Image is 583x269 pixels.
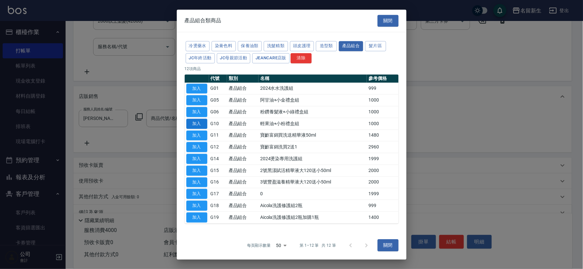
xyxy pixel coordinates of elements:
td: G05 [209,94,227,106]
td: 2024水水洗護組 [259,83,367,94]
td: 產品組合 [227,188,259,200]
td: G01 [209,83,227,94]
button: 關閉 [378,240,399,252]
td: 輕果油+小粉禮盒組 [259,118,367,130]
button: 加入 [186,212,207,222]
th: 參考價格 [367,74,398,83]
td: 1999 [367,188,398,200]
button: 加入 [186,201,207,211]
td: 產品組合 [227,129,259,141]
p: 第 1–12 筆 共 12 筆 [300,242,336,248]
td: 產品組合 [227,118,259,130]
button: JeanCare店販 [252,53,290,63]
td: 1000 [367,106,398,118]
button: 保養油類 [238,41,262,51]
button: 頭皮護理 [290,41,314,51]
button: 加入 [186,95,207,106]
button: 加入 [186,177,207,187]
button: 關閉 [378,15,399,27]
button: 冷燙藥水 [186,41,210,51]
button: 加入 [186,119,207,129]
td: 產品組合 [227,83,259,94]
th: 類別 [227,74,259,83]
td: 0 [259,188,367,200]
p: 12 項商品 [185,66,399,72]
td: 999 [367,200,398,212]
td: 1999 [367,153,398,165]
td: 阿甘油+小金禮盒組 [259,94,367,106]
td: 2000 [367,176,398,188]
button: 加入 [186,142,207,152]
td: 1480 [367,129,398,141]
td: 產品組合 [227,212,259,223]
td: 2號黑漾賦活精華液大120送小50ml [259,165,367,177]
button: JC年終活動 [186,53,215,63]
td: G12 [209,141,227,153]
span: 產品組合類商品 [185,17,221,24]
td: G16 [209,176,227,188]
td: G17 [209,188,227,200]
button: 加入 [186,107,207,117]
td: G11 [209,129,227,141]
td: 產品組合 [227,200,259,212]
td: 粉鑽養髮液+小綠禮盒組 [259,106,367,118]
td: 1000 [367,118,398,130]
td: 999 [367,83,398,94]
button: 產品組合 [339,41,363,51]
td: G10 [209,118,227,130]
td: 產品組合 [227,106,259,118]
button: 加入 [186,165,207,176]
td: 1000 [367,94,398,106]
th: 名稱 [259,74,367,83]
button: 洗髮精類 [264,41,288,51]
td: Aicola洗護修護組2瓶加購1瓶 [259,212,367,223]
button: 髮片區 [365,41,386,51]
button: JC母親節活動 [217,53,251,63]
button: 染膏色料 [212,41,236,51]
td: G14 [209,153,227,165]
td: 2000 [367,165,398,177]
td: 寶齡富錦洗買2送1 [259,141,367,153]
td: 2960 [367,141,398,153]
td: 產品組合 [227,94,259,106]
button: 造型類 [316,41,337,51]
td: 3號豐盈滋養精華液大120送小50ml [259,176,367,188]
td: G19 [209,212,227,223]
td: G18 [209,200,227,212]
td: 產品組合 [227,141,259,153]
th: 代號 [209,74,227,83]
td: Aicola洗護修護組2瓶 [259,200,367,212]
button: 加入 [186,130,207,141]
td: G06 [209,106,227,118]
td: 產品組合 [227,176,259,188]
button: 加入 [186,154,207,164]
button: 加入 [186,84,207,94]
p: 每頁顯示數量 [247,242,271,248]
button: 加入 [186,189,207,199]
div: 50 [273,237,289,254]
td: 1400 [367,212,398,223]
td: 產品組合 [227,153,259,165]
button: 清除 [291,53,312,63]
td: G15 [209,165,227,177]
td: 2024燙染專用洗護組 [259,153,367,165]
td: 產品組合 [227,165,259,177]
td: 寶齡富錦買洗送精華液50ml [259,129,367,141]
